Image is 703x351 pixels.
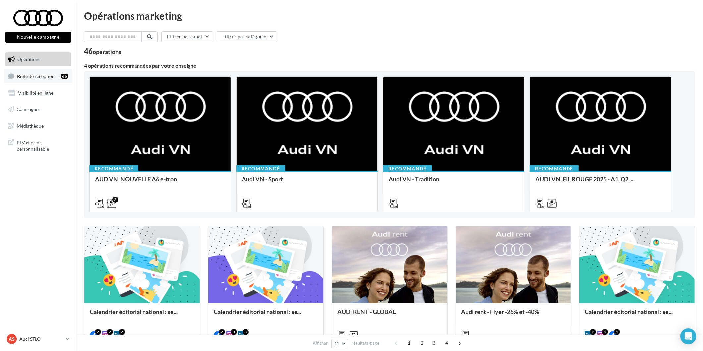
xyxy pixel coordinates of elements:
[231,329,237,335] div: 3
[680,328,696,344] div: Open Intercom Messenger
[17,56,40,62] span: Opérations
[61,74,68,79] div: 66
[107,329,113,335] div: 2
[389,175,439,183] span: Audi VN - Tradition
[4,119,72,133] a: Médiathèque
[19,336,63,342] p: Audi STLO
[313,340,328,346] span: Afficher
[429,338,439,348] span: 3
[17,106,40,112] span: Campagnes
[17,138,68,152] span: PLV et print personnalisable
[4,103,72,116] a: Campagnes
[530,165,579,172] div: Recommandé
[9,336,15,342] span: AS
[442,338,452,348] span: 4
[236,165,285,172] div: Recommandé
[4,52,72,66] a: Opérations
[17,123,44,128] span: Médiathèque
[585,308,673,315] span: Calendrier éditorial national : se...
[84,48,121,55] div: 46
[84,63,695,68] div: 4 opérations recommandées par votre enseigne
[383,165,432,172] div: Recommandé
[404,338,414,348] span: 1
[4,69,72,83] a: Boîte de réception66
[243,329,249,335] div: 3
[602,329,608,335] div: 2
[417,338,427,348] span: 2
[614,329,620,335] div: 2
[334,341,340,346] span: 12
[5,333,71,345] a: AS Audi STLO
[214,308,301,315] span: Calendrier éditorial national : se...
[161,31,213,42] button: Filtrer par canal
[590,329,596,335] div: 3
[119,329,125,335] div: 2
[461,308,539,315] span: Audi rent - Flyer -25% et -40%
[242,175,283,183] span: Audi VN - Sport
[93,49,121,55] div: opérations
[5,32,71,43] button: Nouvelle campagne
[84,11,695,21] div: Opérations marketing
[331,339,348,348] button: 12
[89,165,138,172] div: Recommandé
[17,73,55,79] span: Boîte de réception
[18,90,53,96] span: Visibilité en ligne
[112,197,118,203] div: 2
[4,135,72,155] a: PLV et print personnalisable
[535,175,635,183] span: AUDI VN_FIL ROUGE 2025 - A1, Q2, ...
[352,340,379,346] span: résultats/page
[95,175,177,183] span: AUD VN_NOUVELLE A6 e-tron
[90,308,178,315] span: Calendrier éditorial national : se...
[217,31,277,42] button: Filtrer par catégorie
[337,308,396,315] span: AUDI RENT - GLOBAL
[4,86,72,100] a: Visibilité en ligne
[95,329,101,335] div: 2
[219,329,225,335] div: 2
